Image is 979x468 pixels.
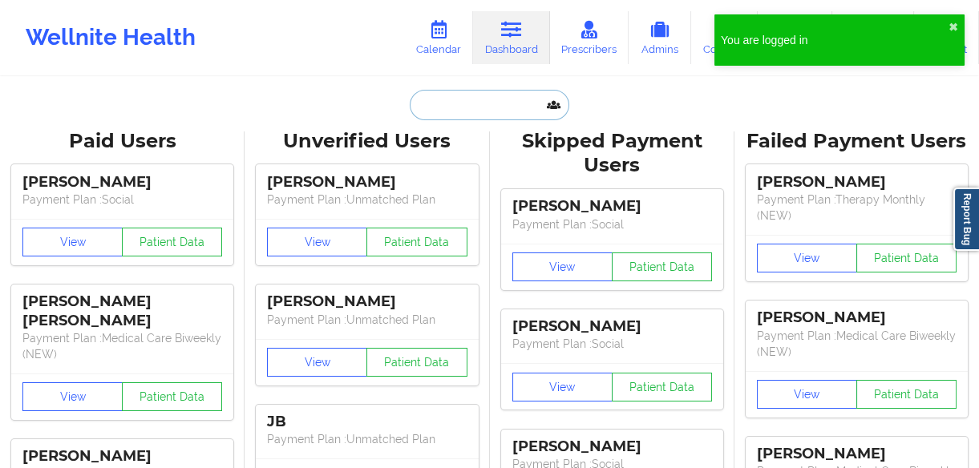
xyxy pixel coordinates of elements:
div: Unverified Users [256,129,478,154]
button: View [267,228,367,256]
a: Dashboard [473,11,550,64]
button: Patient Data [612,373,712,401]
button: Patient Data [122,382,222,411]
div: JB [267,413,467,431]
div: Failed Payment Users [746,129,968,154]
p: Payment Plan : Social [512,216,712,232]
button: Patient Data [122,228,222,256]
button: View [512,373,613,401]
p: Payment Plan : Medical Care Biweekly (NEW) [757,328,957,360]
a: Calendar [404,11,473,64]
p: Payment Plan : Unmatched Plan [267,192,467,208]
div: [PERSON_NAME] [512,438,712,456]
button: Patient Data [366,348,467,377]
a: Coaches [691,11,758,64]
div: [PERSON_NAME] [22,447,222,466]
button: View [22,382,123,411]
button: View [267,348,367,377]
div: [PERSON_NAME] [22,173,222,192]
button: View [22,228,123,256]
button: Patient Data [612,252,712,281]
div: [PERSON_NAME] [757,445,957,463]
p: Payment Plan : Medical Care Biweekly (NEW) [22,330,222,362]
a: Admins [629,11,691,64]
div: [PERSON_NAME] [512,197,712,216]
div: You are logged in [721,32,949,48]
p: Payment Plan : Social [512,336,712,352]
button: Patient Data [366,228,467,256]
button: View [757,380,857,409]
a: Report Bug [953,188,979,251]
div: [PERSON_NAME] [757,173,957,192]
div: [PERSON_NAME] [PERSON_NAME] [22,292,222,329]
p: Payment Plan : Therapy Monthly (NEW) [757,192,957,224]
div: Skipped Payment Users [501,129,723,179]
p: Payment Plan : Unmatched Plan [267,431,467,447]
button: close [949,21,958,34]
button: Patient Data [856,244,957,272]
div: Paid Users [11,129,233,154]
button: Patient Data [856,380,957,409]
div: [PERSON_NAME] [267,292,467,311]
button: View [512,252,613,281]
p: Payment Plan : Social [22,192,222,208]
a: Prescribers [550,11,629,64]
div: [PERSON_NAME] [512,317,712,336]
div: [PERSON_NAME] [267,173,467,192]
p: Payment Plan : Unmatched Plan [267,312,467,328]
div: [PERSON_NAME] [757,309,957,327]
button: View [757,244,857,272]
